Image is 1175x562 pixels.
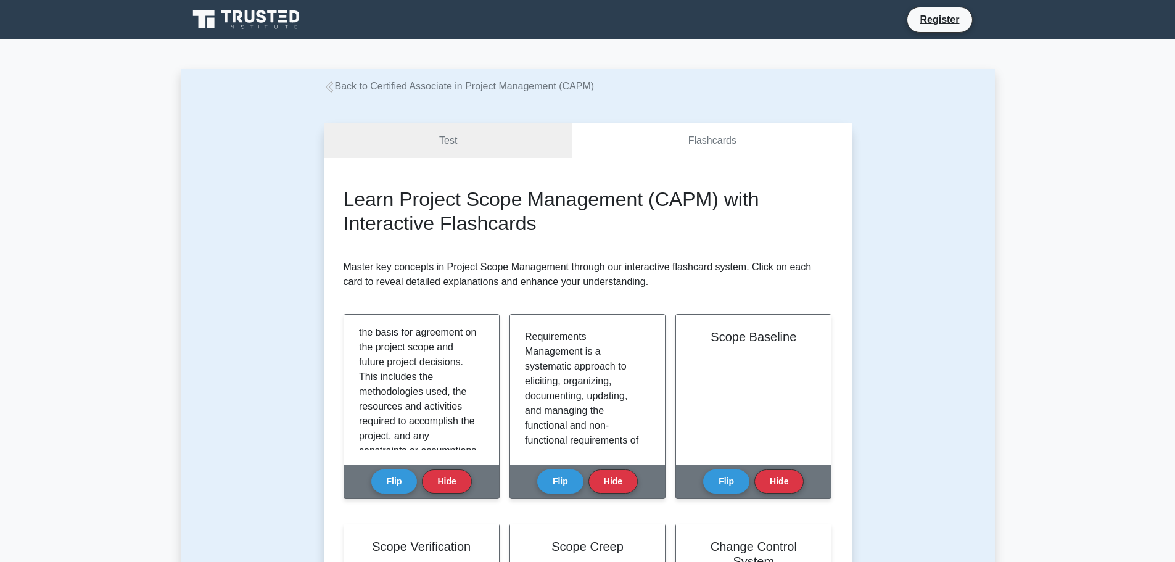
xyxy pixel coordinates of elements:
button: Flip [371,469,418,494]
button: Flip [537,469,583,494]
a: Back to Certified Associate in Project Management (CAPM) [324,81,595,91]
h2: Scope Verification [359,539,484,554]
button: Flip [703,469,749,494]
a: Test [324,123,573,159]
h2: Scope Creep [525,539,650,554]
h2: Scope Baseline [691,329,816,344]
a: Flashcards [572,123,851,159]
button: Hide [588,469,638,494]
button: Hide [422,469,471,494]
button: Hide [754,469,804,494]
h2: Learn Project Scope Management (CAPM) with Interactive Flashcards [344,188,832,235]
p: Master key concepts in Project Scope Management through our interactive flashcard system. Click o... [344,260,832,289]
a: Register [912,12,967,27]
